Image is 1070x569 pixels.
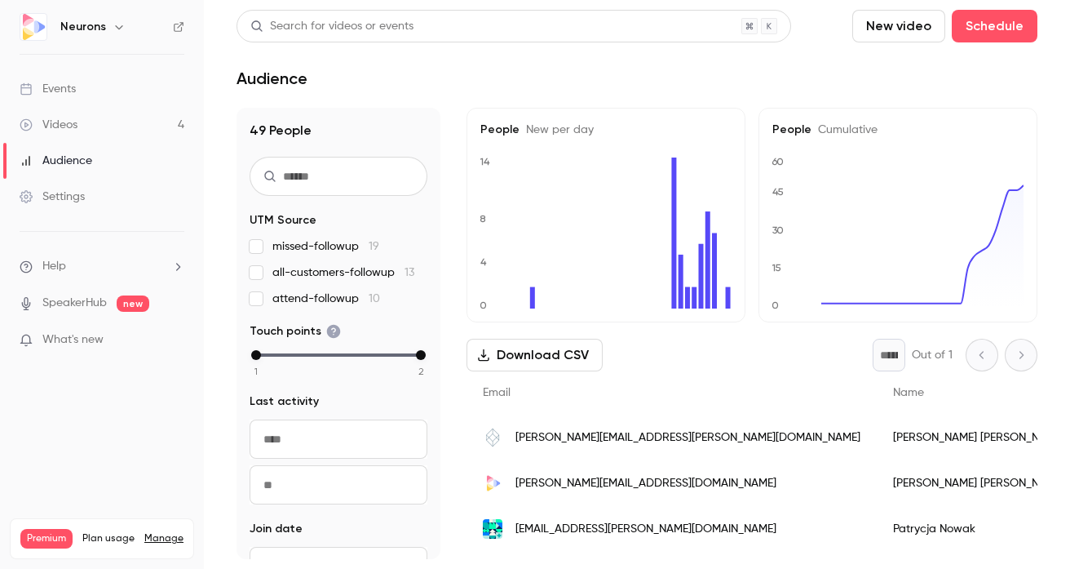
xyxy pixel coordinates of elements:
a: SpeakerHub [42,295,107,312]
text: 30 [772,224,784,236]
text: 0 [772,300,779,311]
input: From [250,420,427,459]
img: open.partners [483,428,502,447]
a: Manage [144,532,183,545]
span: 19 [369,241,379,252]
h5: People [772,122,1024,138]
span: all-customers-followup [272,264,414,281]
span: Email [483,387,511,398]
span: Premium [20,529,73,549]
span: Cumulative [811,124,878,136]
h5: People [480,122,732,138]
span: 1 [254,364,258,379]
h1: Audience [237,69,307,88]
span: [PERSON_NAME][EMAIL_ADDRESS][DOMAIN_NAME] [515,475,776,492]
span: UTM Source [250,212,316,229]
img: neuronsinc.com [483,473,502,493]
span: Name [893,387,924,398]
text: 4 [480,256,487,268]
div: Videos [20,117,77,133]
button: New video [852,10,945,42]
span: Join date [250,521,303,537]
span: 10 [369,293,380,305]
img: groupm.com [483,519,502,539]
span: attend-followup [272,291,380,307]
button: Download CSV [466,339,603,371]
span: new [117,296,149,312]
text: 15 [772,262,781,273]
text: 60 [772,156,784,167]
text: 0 [480,300,487,311]
div: min [251,350,261,360]
span: 2 [418,364,424,379]
h1: 49 People [250,121,427,140]
div: Settings [20,189,85,205]
text: 14 [480,156,490,167]
span: Touch points [250,323,341,340]
button: Schedule [952,10,1037,42]
span: 13 [405,267,414,278]
span: missed-followup [272,238,379,255]
div: max [416,350,426,360]
span: [EMAIL_ADDRESS][PERSON_NAME][DOMAIN_NAME] [515,521,776,538]
span: Last activity [250,393,319,410]
p: Out of 1 [912,347,953,363]
span: New per day [520,124,594,136]
h6: Neurons [60,19,106,35]
span: Plan usage [82,532,135,545]
span: Help [42,258,66,275]
text: 8 [480,213,486,224]
span: [PERSON_NAME][EMAIL_ADDRESS][PERSON_NAME][DOMAIN_NAME] [515,429,860,447]
input: To [250,465,427,505]
div: Audience [20,153,92,169]
div: Search for videos or events [250,18,413,35]
img: Neurons [20,14,46,40]
text: 45 [772,186,784,198]
div: Events [20,81,76,97]
li: help-dropdown-opener [20,258,184,275]
span: What's new [42,331,104,349]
